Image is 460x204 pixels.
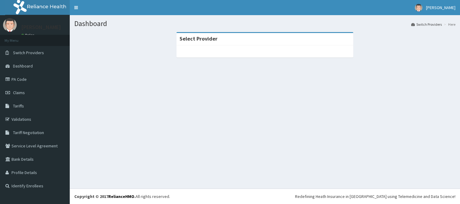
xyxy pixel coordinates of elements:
[13,130,44,135] span: Tariff Negotiation
[180,35,217,42] strong: Select Provider
[21,33,36,37] a: Online
[415,4,422,12] img: User Image
[13,90,25,95] span: Claims
[13,50,44,55] span: Switch Providers
[13,63,33,69] span: Dashboard
[411,22,442,27] a: Switch Providers
[442,22,455,27] li: Here
[13,103,24,109] span: Tariffs
[21,25,61,30] p: [PERSON_NAME]
[74,194,136,199] strong: Copyright © 2017 .
[74,20,455,28] h1: Dashboard
[426,5,455,10] span: [PERSON_NAME]
[108,194,134,199] a: RelianceHMO
[295,193,455,199] div: Redefining Heath Insurance in [GEOGRAPHIC_DATA] using Telemedicine and Data Science!
[3,18,17,32] img: User Image
[70,189,460,204] footer: All rights reserved.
